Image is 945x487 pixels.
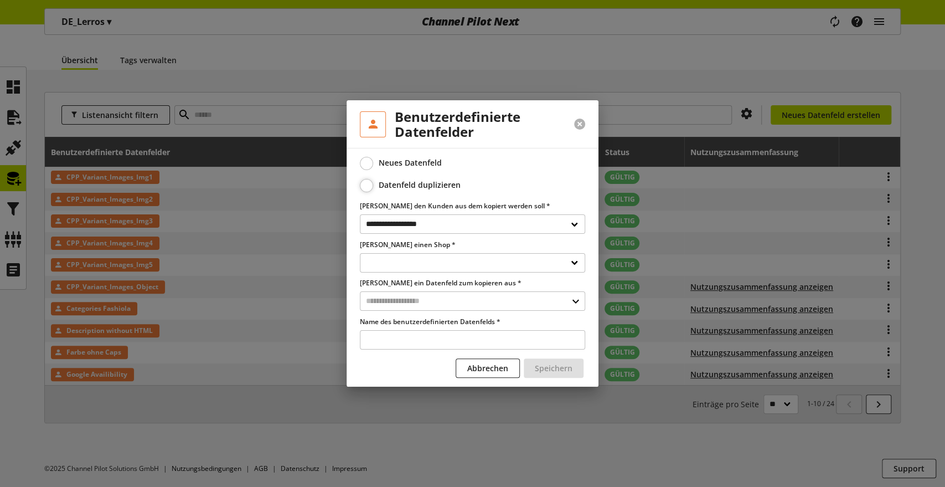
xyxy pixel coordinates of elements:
button: Speichern [524,358,583,378]
h2: Benutzerdefinierte Datenfelder [395,109,548,139]
div: Neues Datenfeld [379,158,442,168]
label: [PERSON_NAME] ein Datenfeld zum kopieren aus * [360,278,585,288]
button: Abbrechen [456,358,520,378]
span: [PERSON_NAME] einen Shop * [360,240,456,249]
span: Abbrechen [467,362,508,374]
div: Datenfeld duplizieren [379,180,461,190]
span: Name des benutzerdefinierten Datenfelds * [360,317,500,326]
span: Speichern [535,362,572,374]
div: Wähle ein Datenfeld zum kopieren aus * [360,278,585,311]
span: [PERSON_NAME] den Kunden aus dem kopiert werden soll * [360,201,550,211]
